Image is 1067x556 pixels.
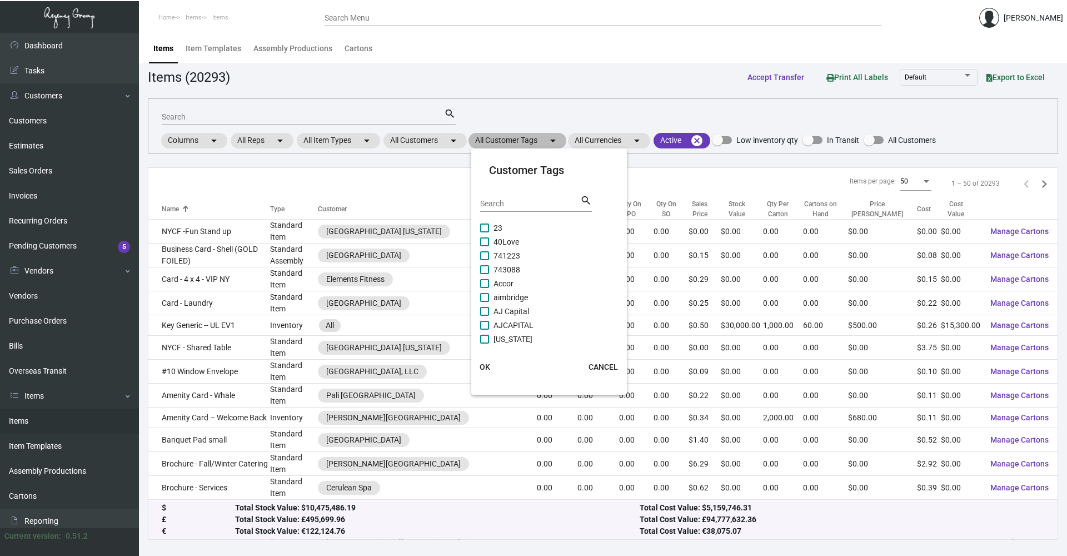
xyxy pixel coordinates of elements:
span: CANCEL [589,363,618,371]
span: 741223 [493,249,520,262]
span: 40Love [493,235,519,249]
button: OK [467,357,502,377]
div: 0.51.2 [66,530,88,542]
mat-card-title: Customer Tags [489,162,609,178]
span: 743088 [493,263,520,276]
mat-icon: search [580,194,592,207]
span: AJ Capital [493,305,529,318]
span: Accor [493,277,513,290]
span: 23 [493,221,502,235]
span: aimbridge [493,291,528,304]
button: CANCEL [580,357,627,377]
span: [US_STATE] [493,332,532,346]
span: AJCAPITAL [493,319,533,332]
div: Current version: [4,530,61,542]
span: OK [480,363,490,371]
